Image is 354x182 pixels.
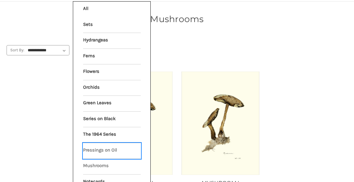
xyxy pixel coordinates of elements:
h1: Mushrooms [7,12,347,26]
a: Mushrooms [83,159,141,174]
a: Green Leaves [83,96,141,111]
img: Unframed [181,72,260,175]
label: Sort By: [7,45,24,55]
a: Pressings on Oil [83,143,141,159]
a: Sets [83,17,141,33]
a: Series on Black [83,112,141,127]
a: Orchids [83,80,141,96]
a: MUSHROOM I, Price range from $49.99 to $434.99 [181,72,260,175]
a: Flowers [83,64,141,80]
a: Hydrangeas [83,33,141,49]
a: The 1964 Series [83,127,141,143]
a: Ferns [83,49,141,64]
